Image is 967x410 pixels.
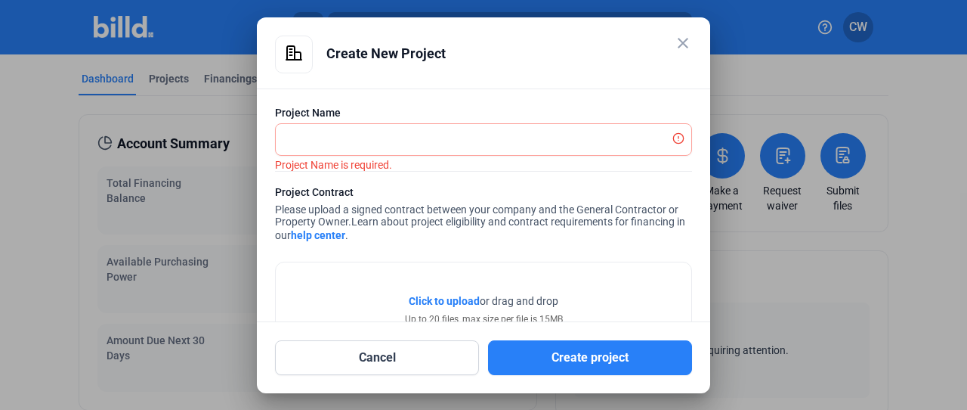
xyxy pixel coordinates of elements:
mat-icon: close [674,34,692,52]
div: Create New Project [326,36,692,72]
div: Please upload a signed contract between your company and the General Contractor or Property Owner. [275,185,692,247]
button: Cancel [275,340,479,375]
span: or drag and drop [480,294,558,309]
span: Learn about project eligibility and contract requirements for financing in our . [275,216,685,241]
a: help center [291,229,345,241]
div: Project Name [275,105,692,120]
span: Click to upload [409,295,480,307]
button: Create project [488,340,692,375]
div: Project Contract [275,185,692,203]
div: Up to 20 files, max size per file is 15MB [405,312,563,326]
i: Project Name is required. [275,159,392,171]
